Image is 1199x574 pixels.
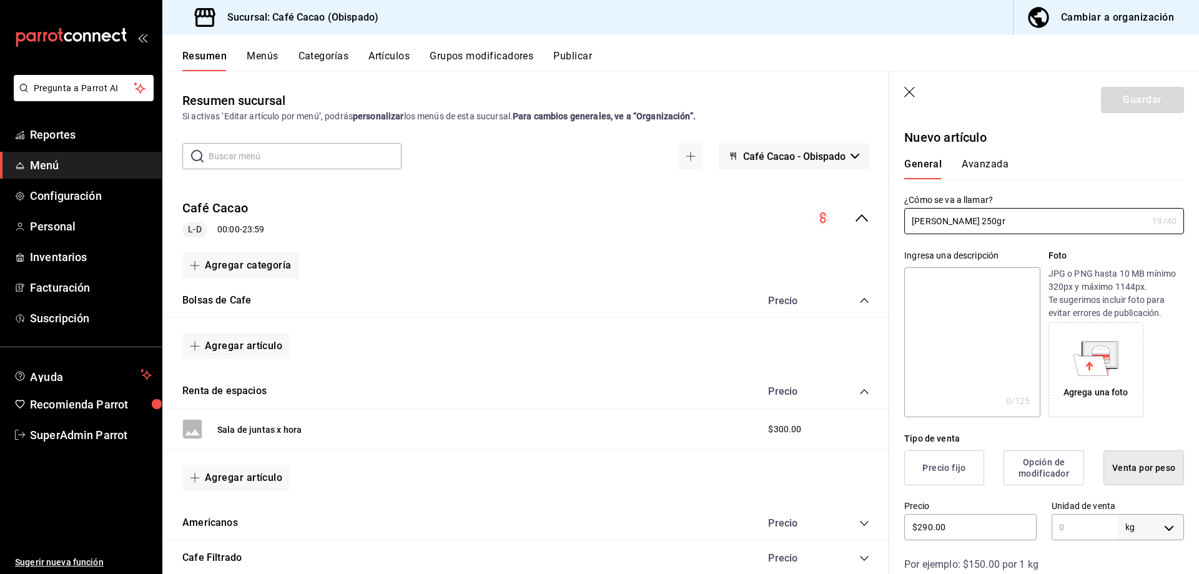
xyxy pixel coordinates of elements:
div: Agrega una foto [1052,325,1140,414]
button: collapse-category-row [859,553,869,563]
span: Menú [30,157,152,174]
button: Avanzada [962,158,1009,179]
span: Pregunta a Parrot AI [34,82,134,95]
div: navigation tabs [904,158,1169,179]
button: Bolsas de Cafe [182,294,251,308]
input: 0 [1052,514,1118,540]
span: Café Cacao - Obispado [743,151,846,162]
button: Café Cacao [182,199,248,217]
label: Precio [904,502,1037,510]
p: Nuevo artículo [904,128,1184,147]
div: Precio [756,385,836,397]
p: JPG o PNG hasta 10 MB mínimo 320px y máximo 1144px. Te sugerimos incluir foto para evitar errores... [1049,267,1184,320]
button: Cafe Filtrado [182,551,242,565]
span: Recomienda Parrot [30,396,152,413]
span: Personal [30,218,152,235]
button: Grupos modificadores [430,50,533,71]
span: Suscripción [30,310,152,327]
button: Artículos [368,50,410,71]
div: Precio [756,295,836,307]
div: 00:00 - 23:59 [182,222,264,237]
strong: Para cambios generales, ve a “Organización”. [513,111,696,121]
span: SuperAdmin Parrot [30,427,152,443]
button: Agregar categoría [182,252,299,279]
h3: Sucursal: Café Cacao (Obispado) [217,10,378,25]
span: Sugerir nueva función [15,556,152,569]
div: Cambiar a organización [1061,9,1174,26]
strong: personalizar [353,111,404,121]
button: open_drawer_menu [137,32,147,42]
div: 19 /40 [1152,215,1177,227]
span: Configuración [30,187,152,204]
label: Unidad de venta [1052,502,1184,510]
div: Si activas ‘Editar artículo por menú’, podrás los menús de esta sucursal. [182,110,869,123]
div: Tipo de venta [904,432,1184,445]
div: kg [1118,515,1184,539]
label: ¿Cómo se va a llamar? [904,195,1184,204]
button: Agregar artículo [182,333,290,359]
button: Pregunta a Parrot AI [14,75,154,101]
span: Reportes [30,126,152,143]
button: Renta de espacios [182,384,267,398]
span: $300.00 [768,423,801,436]
div: navigation tabs [182,50,1199,71]
a: Pregunta a Parrot AI [9,91,154,104]
button: Precio fijo [904,450,984,485]
button: Publicar [553,50,592,71]
p: Foto [1049,249,1184,262]
input: Buscar menú [209,144,402,169]
button: Resumen [182,50,227,71]
span: L-D [183,223,206,236]
button: collapse-category-row [859,387,869,397]
div: Ingresa una descripción [904,249,1040,262]
button: Café Cacao - Obispado [718,143,869,169]
input: $0.00 [904,514,1037,540]
button: Venta por peso [1103,450,1184,485]
button: Agregar artículo [182,465,290,491]
span: Inventarios [30,249,152,265]
div: Agrega una foto [1063,386,1128,399]
button: Menús [247,50,278,71]
div: Precio [756,517,836,529]
button: Opción de modificador [1004,450,1084,485]
div: 0 /125 [1006,395,1030,407]
div: Resumen sucursal [182,91,285,110]
div: collapse-menu-row [162,189,889,247]
button: collapse-category-row [859,295,869,305]
span: Facturación [30,279,152,296]
span: Ayuda [30,367,136,382]
button: Categorías [299,50,349,71]
div: Precio [756,552,836,564]
button: General [904,158,942,179]
div: Por ejemplo: $150.00 por 1 kg [904,557,1184,572]
button: Sala de juntas x hora [217,423,302,436]
button: Americanos [182,516,238,530]
button: collapse-category-row [859,518,869,528]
